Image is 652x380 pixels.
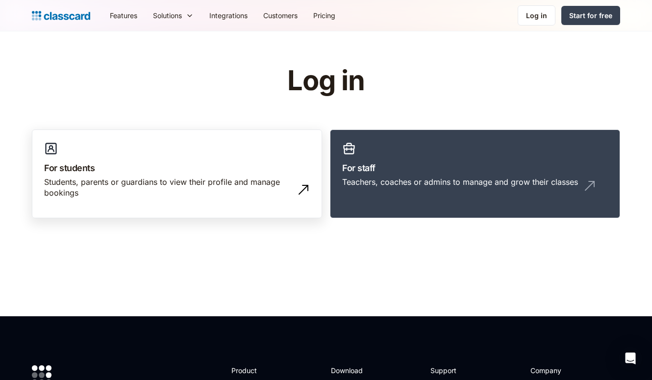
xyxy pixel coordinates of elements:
a: home [32,9,90,23]
a: Integrations [201,4,255,26]
div: Solutions [145,4,201,26]
div: Teachers, coaches or admins to manage and grow their classes [342,177,578,187]
a: For staffTeachers, coaches or admins to manage and grow their classes [330,129,620,219]
div: Start for free [569,10,612,21]
div: Log in [526,10,547,21]
a: Features [102,4,145,26]
a: Start for free [561,6,620,25]
a: Pricing [305,4,343,26]
a: For studentsStudents, parents or guardians to view their profile and manage bookings [32,129,322,219]
div: Solutions [153,10,182,21]
h2: Product [231,365,284,376]
h3: For staff [342,161,608,175]
div: Open Intercom Messenger [619,347,642,370]
a: Customers [255,4,305,26]
div: Students, parents or guardians to view their profile and manage bookings [44,177,290,199]
a: Log in [518,5,555,25]
h2: Company [530,365,596,376]
h2: Support [430,365,470,376]
h3: For students [44,161,310,175]
h1: Log in [171,66,482,96]
h2: Download [331,365,371,376]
